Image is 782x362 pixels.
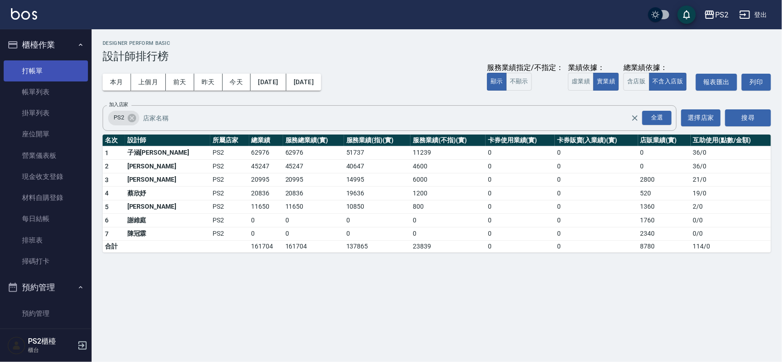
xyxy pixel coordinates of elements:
td: 合計 [103,241,125,253]
button: 不顯示 [506,73,532,91]
button: Open [640,109,673,127]
td: 0 [555,227,638,241]
td: PS2 [210,187,249,200]
table: a dense table [103,135,771,253]
td: 45247 [249,160,283,173]
div: PS2 [715,9,728,21]
td: 0 [486,214,555,227]
td: 8780 [638,241,691,253]
td: 0 [410,227,486,241]
th: 名次 [103,135,125,146]
th: 服務總業績(實) [283,135,344,146]
td: PS2 [210,173,249,187]
td: 20836 [249,187,283,200]
td: 0 [486,200,555,214]
a: 排班表 [4,230,88,251]
td: 0 [410,214,486,227]
td: 36 / 0 [691,146,771,160]
td: 0 [486,241,555,253]
a: 每日結帳 [4,208,88,229]
button: 不含入店販 [649,73,687,91]
td: 14995 [344,173,411,187]
td: 0 [555,200,638,214]
button: 預約管理 [4,276,88,299]
td: 0 [555,187,638,200]
td: 161704 [283,241,344,253]
td: 21 / 0 [691,173,771,187]
th: 服務業績(不指)(實) [410,135,486,146]
th: 卡券販賣(入業績)(實) [555,135,638,146]
td: 0 [344,214,411,227]
td: 11239 [410,146,486,160]
h5: PS2櫃檯 [28,337,75,346]
td: 0 [344,227,411,241]
td: [PERSON_NAME] [125,160,211,173]
td: PS2 [210,160,249,173]
td: 謝維庭 [125,214,211,227]
td: 40647 [344,160,411,173]
span: 1 [105,149,109,157]
button: 含店販 [623,73,649,91]
label: 加入店家 [109,101,128,108]
td: 2800 [638,173,691,187]
td: 800 [410,200,486,214]
a: 營業儀表板 [4,145,88,166]
td: 62976 [283,146,344,160]
td: 19 / 0 [691,187,771,200]
span: 3 [105,176,109,184]
td: 陳冠霖 [125,227,211,241]
td: 0 [249,227,283,241]
span: 4 [105,189,109,197]
img: Logo [11,8,37,20]
button: 選擇店家 [681,109,721,126]
button: [DATE] [251,74,286,91]
span: 5 [105,203,109,211]
img: Person [7,336,26,355]
h2: Designer Perform Basic [103,40,771,46]
button: 本月 [103,74,131,91]
td: 520 [638,187,691,200]
td: [PERSON_NAME] [125,173,211,187]
button: 顯示 [487,73,507,91]
td: 0 [638,160,691,173]
input: 店家名稱 [141,110,647,126]
td: [PERSON_NAME] [125,200,211,214]
td: 0 [638,146,691,160]
button: 昨天 [194,74,223,91]
td: 0 / 0 [691,214,771,227]
td: 1760 [638,214,691,227]
td: PS2 [210,146,249,160]
td: 0 [283,214,344,227]
button: 虛業績 [568,73,594,91]
button: Clear [629,112,641,124]
td: PS2 [210,227,249,241]
div: 業績依據： [568,63,619,73]
div: 總業績依據： [623,63,691,73]
td: 62976 [249,146,283,160]
a: 報表匯出 [696,74,737,91]
td: 161704 [249,241,283,253]
th: 設計師 [125,135,211,146]
span: PS2 [108,113,130,122]
div: 服務業績指定/不指定： [487,63,563,73]
td: 20995 [283,173,344,187]
td: 0 [555,214,638,227]
td: 0 [283,227,344,241]
td: 0 [249,214,283,227]
p: 櫃台 [28,346,75,354]
button: 上個月 [131,74,166,91]
th: 互助使用(點數/金額) [691,135,771,146]
span: 2 [105,162,109,170]
a: 預約管理 [4,303,88,324]
th: 店販業績(實) [638,135,691,146]
span: 7 [105,230,109,238]
h3: 設計師排行榜 [103,50,771,63]
a: 掛單列表 [4,103,88,124]
button: 櫃檯作業 [4,33,88,57]
td: 1200 [410,187,486,200]
div: PS2 [108,111,139,125]
td: 11650 [249,200,283,214]
button: 今天 [223,74,251,91]
button: 前天 [166,74,194,91]
td: 0 [555,173,638,187]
